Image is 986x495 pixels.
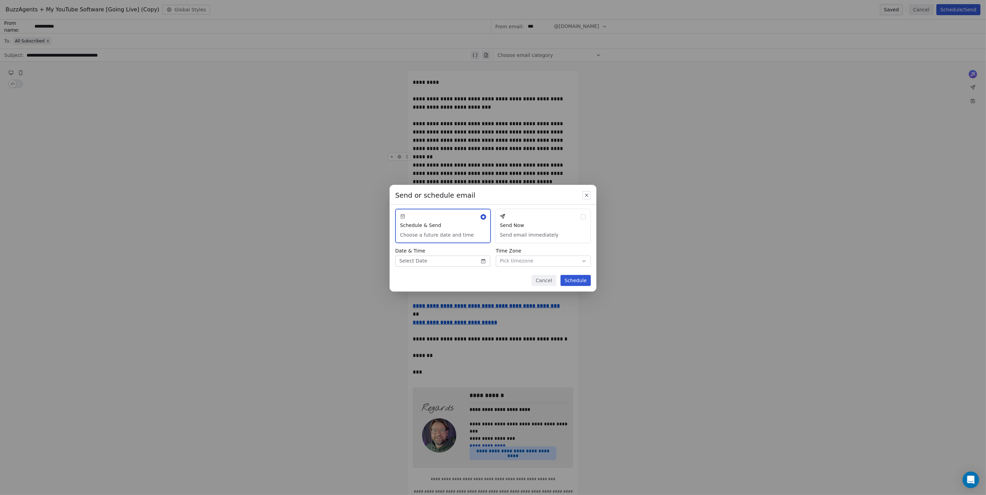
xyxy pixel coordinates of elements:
[399,257,427,265] span: Select Date
[496,247,591,254] span: Time Zone
[561,275,591,286] button: Schedule
[532,275,556,286] button: Cancel
[395,247,490,254] span: Date & Time
[500,257,533,265] span: Pick timezone
[395,190,475,200] span: Send or schedule email
[496,256,591,267] button: Pick timezone
[395,256,490,267] button: Select Date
